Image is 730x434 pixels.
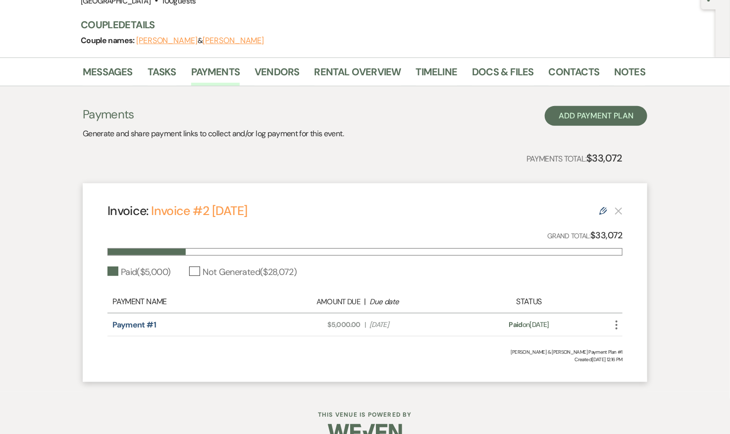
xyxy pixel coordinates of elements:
div: Not Generated ( $28,072 ) [189,266,297,279]
a: Invoice #2 [DATE] [151,203,247,219]
div: Payment Name [112,296,264,308]
span: | [365,320,365,330]
strong: $33,072 [586,152,623,164]
h4: Invoice: [107,202,247,219]
button: This payment plan cannot be deleted because it contains links that have been paid through Weven’s... [615,207,623,215]
span: [DATE] [369,320,461,330]
div: | [264,296,466,308]
a: Timeline [416,64,458,86]
a: Messages [83,64,133,86]
div: Paid ( $5,000 ) [107,266,170,279]
p: Payments Total: [526,150,623,166]
a: Payments [191,64,240,86]
p: Grand Total: [547,228,623,243]
button: [PERSON_NAME] [136,37,198,45]
a: Notes [614,64,645,86]
h3: Payments [83,106,344,123]
a: Payment #1 [112,320,156,330]
div: Amount Due [269,296,360,308]
span: & [136,36,264,46]
button: Add Payment Plan [545,106,647,126]
div: [PERSON_NAME] & [PERSON_NAME] Payment Plan #1 [107,348,623,356]
a: Vendors [255,64,299,86]
button: [PERSON_NAME] [203,37,264,45]
a: Rental Overview [314,64,401,86]
a: Tasks [148,64,176,86]
span: Couple names: [81,35,136,46]
span: $5,000.00 [269,320,361,330]
h3: Couple Details [81,18,635,32]
div: on [DATE] [466,320,592,330]
span: Created: [DATE] 12:16 PM [107,356,623,363]
a: Docs & Files [472,64,533,86]
div: Status [466,296,592,308]
a: Contacts [549,64,600,86]
div: Due date [370,296,461,308]
span: Paid [509,320,522,329]
p: Generate and share payment links to collect and/or log payment for this event. [83,127,344,140]
strong: $33,072 [590,229,623,241]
